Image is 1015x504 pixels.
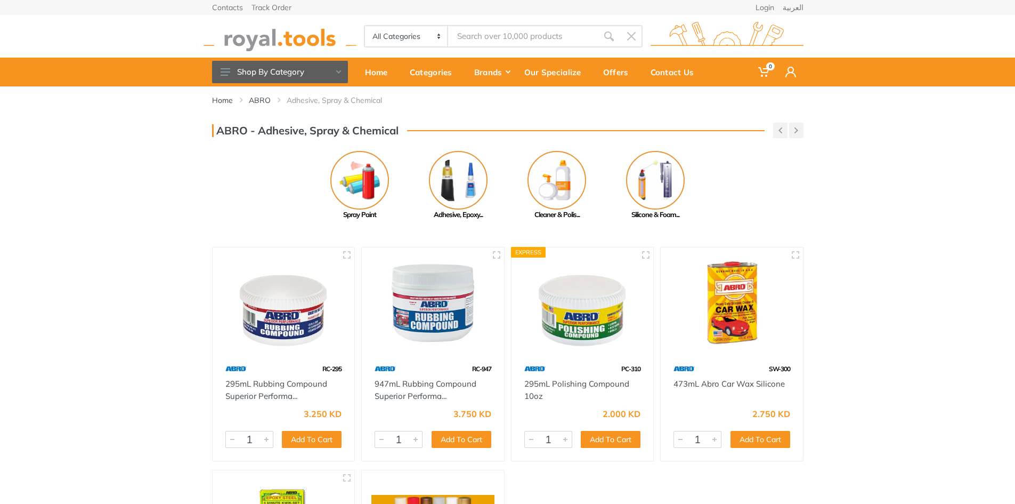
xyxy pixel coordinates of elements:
div: Our Specialize [517,61,596,83]
a: العربية [783,4,803,11]
input: Site search [448,25,597,47]
div: Express [511,247,546,258]
a: Adhesive, Spray & Chemical [287,95,382,106]
div: Brands [467,61,517,83]
a: Spray Paint [311,151,409,220]
a: Contacts [212,4,243,11]
img: 7.webp [225,359,247,378]
span: 0 [766,62,775,70]
img: 7.webp [375,359,396,378]
a: Silicone & Foam... [606,151,705,220]
button: Add To Cart [581,431,640,448]
div: Adhesive, Epoxy... [409,210,508,220]
span: RC-947 [472,365,491,373]
div: Categories [402,61,467,83]
span: RC-295 [322,365,342,373]
div: 3.750 KD [453,410,491,418]
a: Our Specialize [517,58,596,86]
a: Adhesive, Epoxy... [409,151,508,220]
a: Home [358,58,402,86]
div: Contact Us [643,61,709,83]
a: 295mL Polishing Compound 10oz [524,379,629,401]
a: Login [756,4,774,11]
img: 7.webp [673,359,695,378]
a: 473mL Abro Car Wax Silicone [673,379,785,389]
button: Add To Cart [730,431,790,448]
img: royal.tools Logo [204,22,356,51]
img: Royal Tools - 295mL Polishing Compound 10oz [521,257,644,349]
button: Shop By Category [212,61,348,83]
a: Cleaner & Polis... [508,151,606,220]
div: 2.000 KD [603,410,640,418]
img: Royal - Cleaner & Polish [527,151,586,210]
div: Cleaner & Polis... [508,210,606,220]
span: PC-310 [621,365,640,373]
span: SW-300 [769,365,790,373]
img: 7.webp [524,359,546,378]
select: Category [365,26,449,46]
img: Royal - Spray Paint [330,151,389,210]
div: Spray Paint [311,210,409,220]
img: Royal Tools - 295mL Rubbing Compound Superior Performance 10 OZ [222,257,345,349]
a: Track Order [251,4,291,11]
a: 947mL Rubbing Compound Superior Performa... [375,379,476,401]
nav: breadcrumb [212,95,803,106]
a: Categories [402,58,467,86]
button: Add To Cart [282,431,342,448]
h3: ABRO - Adhesive, Spray & Chemical [212,124,399,137]
a: Contact Us [643,58,709,86]
a: Home [212,95,233,106]
div: 2.750 KD [752,410,790,418]
a: 0 [751,58,778,86]
div: 3.250 KD [304,410,342,418]
img: Royal Tools - 473mL Abro Car Wax Silicone [670,257,793,349]
a: 295mL Rubbing Compound Superior Performa... [225,379,327,401]
div: Home [358,61,402,83]
img: Royal - Adhesive, Epoxy, & Resin [429,151,488,210]
a: ABRO [249,95,271,106]
a: Offers [596,58,643,86]
div: Silicone & Foam... [606,210,705,220]
img: royal.tools Logo [651,22,803,51]
img: Royal Tools - 947mL Rubbing Compound Superior Performance 32OZ [371,257,494,349]
button: Add To Cart [432,431,491,448]
div: Offers [596,61,643,83]
img: Royal - Silicone & Foam [626,151,685,210]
